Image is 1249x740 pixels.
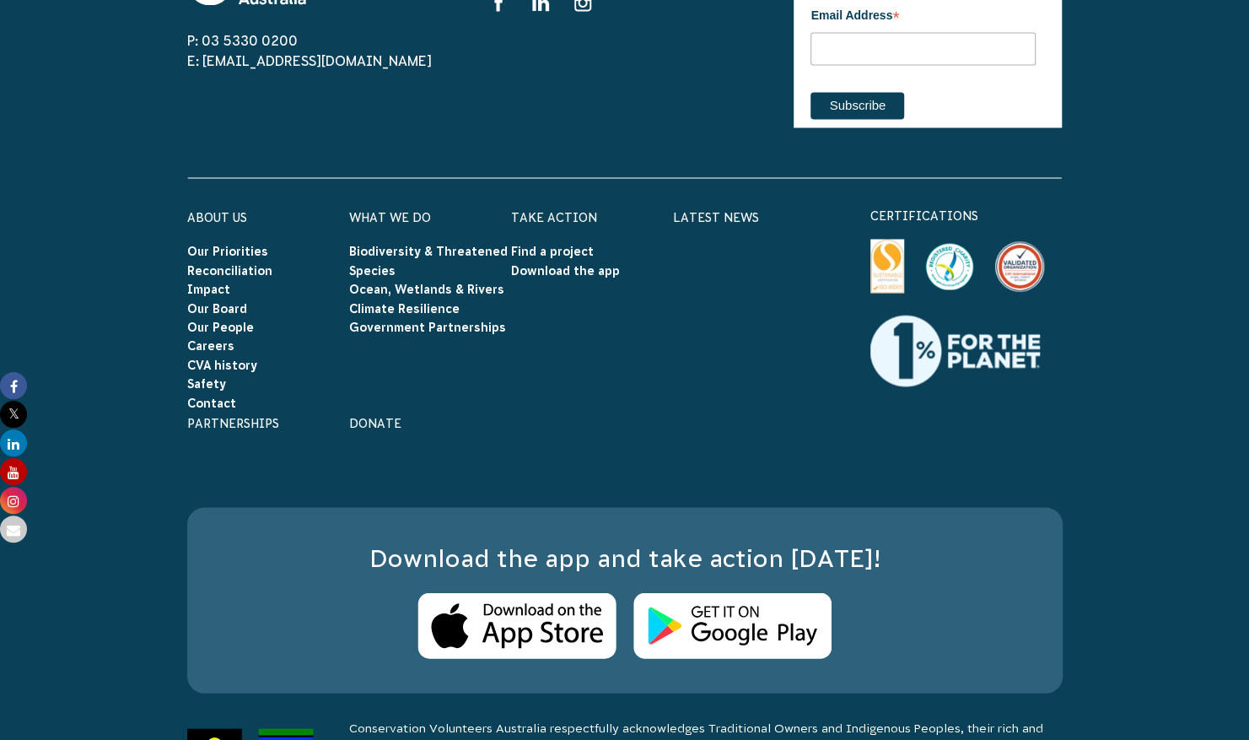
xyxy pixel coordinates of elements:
[187,33,298,48] a: P: 03 5330 0200
[187,53,432,68] a: E: [EMAIL_ADDRESS][DOMAIN_NAME]
[349,282,504,295] a: Ocean, Wetlands & Rivers
[511,263,620,277] a: Download the app
[187,244,268,257] a: Our Priorities
[810,92,904,119] input: Subscribe
[870,205,1063,225] p: certifications
[187,282,230,295] a: Impact
[349,416,401,429] a: Donate
[417,592,616,659] img: Apple Store Logo
[221,541,1029,575] h3: Download the app and take action [DATE]!
[673,210,759,224] a: Latest News
[187,396,236,409] a: Contact
[187,376,226,390] a: Safety
[187,301,247,315] a: Our Board
[349,210,431,224] a: What We Do
[349,320,506,333] a: Government Partnerships
[187,416,279,429] a: Partnerships
[187,263,272,277] a: Reconciliation
[187,338,234,352] a: Careers
[349,244,508,276] a: Biodiversity & Threatened Species
[511,244,594,257] a: Find a project
[187,210,247,224] a: About Us
[633,592,832,659] img: Android Store Logo
[511,210,597,224] a: Take Action
[187,358,257,371] a: CVA history
[187,320,254,333] a: Our People
[349,301,460,315] a: Climate Resilience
